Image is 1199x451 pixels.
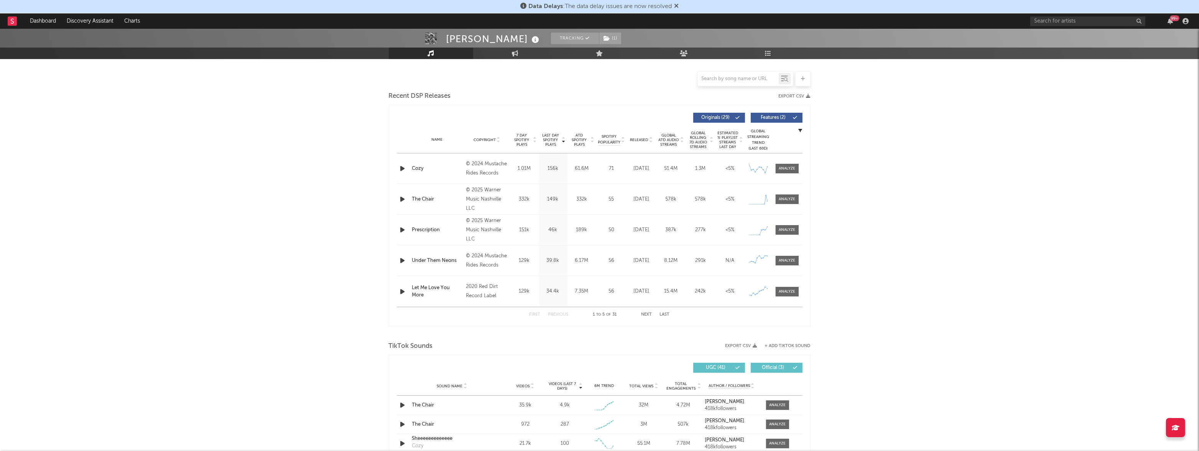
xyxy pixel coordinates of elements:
[569,257,594,265] div: 6.17M
[569,288,594,295] div: 7.35M
[629,384,653,388] span: Total Views
[530,313,541,317] button: First
[665,402,701,409] div: 4.72M
[688,196,714,203] div: 578k
[630,138,648,142] span: Released
[705,425,758,431] div: 418k followers
[629,257,655,265] div: [DATE]
[446,33,541,45] div: [PERSON_NAME]
[548,313,569,317] button: Previous
[541,196,566,203] div: 149k
[25,13,61,29] a: Dashboard
[705,438,758,443] a: [PERSON_NAME]
[693,363,745,373] button: UGC(41)
[698,365,734,370] span: UGC ( 41 )
[1170,15,1179,21] div: 99 +
[756,365,791,370] span: Official ( 3 )
[412,284,462,299] a: Let Me Love You More
[512,288,537,295] div: 129k
[658,165,684,173] div: 51.4M
[658,196,684,203] div: 578k
[528,3,672,10] span: : The data delay issues are now resolved
[412,226,462,234] a: Prescription
[560,402,570,409] div: 4.9k
[665,421,701,428] div: 507k
[765,344,811,348] button: + Add TikTok Sound
[688,226,714,234] div: 277k
[751,113,803,123] button: Features(2)
[437,384,463,388] span: Sound Name
[412,402,492,409] a: The Chair
[698,76,779,82] input: Search by song name or URL
[512,165,537,173] div: 1.01M
[569,226,594,234] div: 189k
[412,257,462,265] a: Under Them Neons
[607,313,611,316] span: of
[779,94,811,99] button: Export CSV
[512,196,537,203] div: 332k
[541,226,566,234] div: 46k
[665,440,701,448] div: 7.78M
[516,384,530,388] span: Videos
[698,115,734,120] span: Originals ( 29 )
[717,257,743,265] div: N/A
[541,165,566,173] div: 156k
[508,402,543,409] div: 35.9k
[705,399,744,404] strong: [PERSON_NAME]
[757,344,811,348] button: + Add TikTok Sound
[561,440,569,448] div: 100
[119,13,145,29] a: Charts
[597,313,601,316] span: to
[658,226,684,234] div: 387k
[412,435,492,443] a: Sheeeeeeeeeeeee
[569,165,594,173] div: 61.6M
[599,33,621,44] button: (1)
[541,257,566,265] div: 39.8k
[412,421,492,428] a: The Chair
[586,383,622,389] div: 6M Trend
[626,402,661,409] div: 32M
[709,384,750,388] span: Author / Followers
[688,131,709,149] span: Global Rolling 7D Audio Streams
[629,288,655,295] div: [DATE]
[598,257,625,265] div: 56
[389,92,451,101] span: Recent DSP Releases
[412,165,462,173] a: Cozy
[665,382,696,391] span: Total Engagements
[474,138,496,142] span: Copyright
[658,133,679,147] span: Global ATD Audio Streams
[1168,18,1173,24] button: 99+
[466,160,508,178] div: © 2024 Mustache Rides Records
[598,165,625,173] div: 71
[756,115,791,120] span: Features ( 2 )
[569,133,590,147] span: ATD Spotify Plays
[717,165,743,173] div: <5%
[547,382,578,391] span: Videos (last 7 days)
[705,438,744,443] strong: [PERSON_NAME]
[747,128,770,151] div: Global Streaming Trend (Last 60D)
[658,257,684,265] div: 8.12M
[717,196,743,203] div: <5%
[688,165,714,173] div: 1.3M
[541,288,566,295] div: 34.4k
[598,196,625,203] div: 55
[561,421,569,428] div: 287
[412,137,462,143] div: Name
[705,406,758,411] div: 418k followers
[674,3,679,10] span: Dismiss
[466,252,508,270] div: © 2024 Mustache Rides Records
[725,344,757,348] button: Export CSV
[705,399,758,405] a: [PERSON_NAME]
[512,133,532,147] span: 7 Day Spotify Plays
[466,216,508,244] div: © 2025 Warner Music Nashville LLC
[660,313,670,317] button: Last
[641,313,652,317] button: Next
[569,196,594,203] div: 332k
[412,196,462,203] a: The Chair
